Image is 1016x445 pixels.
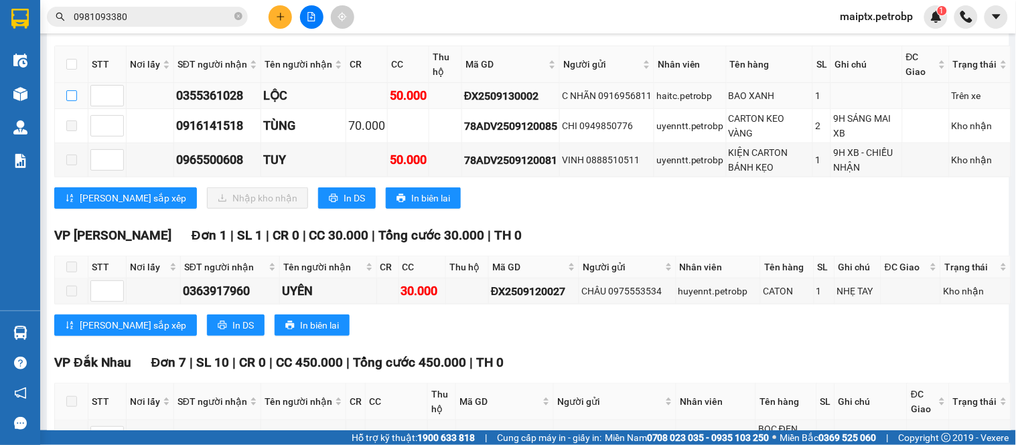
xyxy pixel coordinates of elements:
[469,355,473,370] span: |
[386,187,461,209] button: printerIn biên lai
[207,187,308,209] button: downloadNhập kho nhận
[13,120,27,135] img: warehouse-icon
[462,83,560,109] td: ĐX2509130002
[943,284,1009,298] div: Kho nhận
[130,260,167,274] span: Nơi lấy
[562,153,652,167] div: VINH 0888510511
[390,151,427,169] div: 50.000
[489,278,579,304] td: ĐX2509120027
[831,46,902,83] th: Ghi chú
[465,57,546,72] span: Mã GD
[273,228,299,243] span: CR 0
[269,5,292,29] button: plus
[953,394,997,409] span: Trạng thái
[218,321,227,331] span: printer
[184,260,266,274] span: SĐT người nhận
[446,256,489,278] th: Thu hộ
[563,57,640,72] span: Người gửi
[331,5,354,29] button: aim
[232,355,236,370] span: |
[14,417,27,430] span: message
[348,116,385,135] div: 70.000
[562,118,652,133] div: CHI 0949850776
[196,355,229,370] span: SL 10
[237,228,263,243] span: SL 1
[176,151,259,169] div: 0965500608
[309,228,369,243] span: CC 30.000
[74,9,232,24] input: Tìm tên, số ĐT hoặc mã đơn
[266,228,269,243] span: |
[485,430,487,445] span: |
[14,357,27,369] span: question-circle
[942,433,951,442] span: copyright
[428,383,456,420] th: Thu hộ
[462,109,560,143] td: 78ADV2509120085
[817,383,835,420] th: SL
[729,111,810,141] div: CARTON KEO VÀNG
[232,318,254,333] span: In DS
[495,228,522,243] span: TH 0
[985,5,1008,29] button: caret-down
[940,6,944,15] span: 1
[401,282,444,300] div: 30.000
[488,228,492,243] span: |
[338,12,347,21] span: aim
[458,428,551,445] div: ĐX2509130012
[763,284,812,298] div: CATON
[346,46,388,83] th: CR
[300,318,339,333] span: In biên lai
[991,11,1003,23] span: caret-down
[835,256,881,278] th: Ghi chú
[265,57,332,72] span: Tên người nhận
[192,228,227,243] span: Đơn 1
[183,282,277,300] div: 0363917960
[906,50,936,79] span: ĐC Giao
[492,260,565,274] span: Mã GD
[911,387,936,416] span: ĐC Giao
[676,256,761,278] th: Nhân viên
[346,355,350,370] span: |
[678,430,753,444] div: haitc.petrobp
[207,315,265,336] button: printerIn DS
[14,387,27,399] span: notification
[780,430,877,445] span: Miền Bắc
[557,394,662,409] span: Người gửi
[303,228,306,243] span: |
[459,394,540,409] span: Mã GD
[814,256,835,278] th: SL
[656,118,724,133] div: uyenntt.petrobp
[234,12,242,20] span: close-circle
[835,383,908,420] th: Ghi chú
[174,143,261,177] td: 0965500608
[239,355,266,370] span: CR 0
[462,143,560,177] td: 78ADV2509120081
[80,191,186,205] span: [PERSON_NAME] sắp xếp
[80,318,186,333] span: [PERSON_NAME] sắp xếp
[464,152,557,169] div: 78ADV2509120081
[497,430,601,445] span: Cung cấp máy in - giấy in:
[181,278,280,304] td: 0363917960
[151,355,187,370] span: Đơn 7
[176,116,259,135] div: 0916141518
[952,430,1009,444] div: Kho nhận
[379,228,485,243] span: Tổng cước 30.000
[263,86,344,105] div: LỘC
[429,46,462,83] th: Thu hộ
[269,355,273,370] span: |
[756,383,817,420] th: Tên hàng
[13,87,27,101] img: warehouse-icon
[13,154,27,168] img: solution-icon
[234,11,242,23] span: close-circle
[366,383,428,420] th: CC
[417,432,475,443] strong: 1900 633 818
[396,193,406,204] span: printer
[300,5,323,29] button: file-add
[656,153,724,167] div: uyenntt.petrobp
[388,46,429,83] th: CC
[282,282,374,300] div: UYÊN
[265,394,332,409] span: Tên người nhận
[65,193,74,204] span: sort-ascending
[190,355,193,370] span: |
[930,11,942,23] img: icon-new-feature
[283,260,363,274] span: Tên người nhận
